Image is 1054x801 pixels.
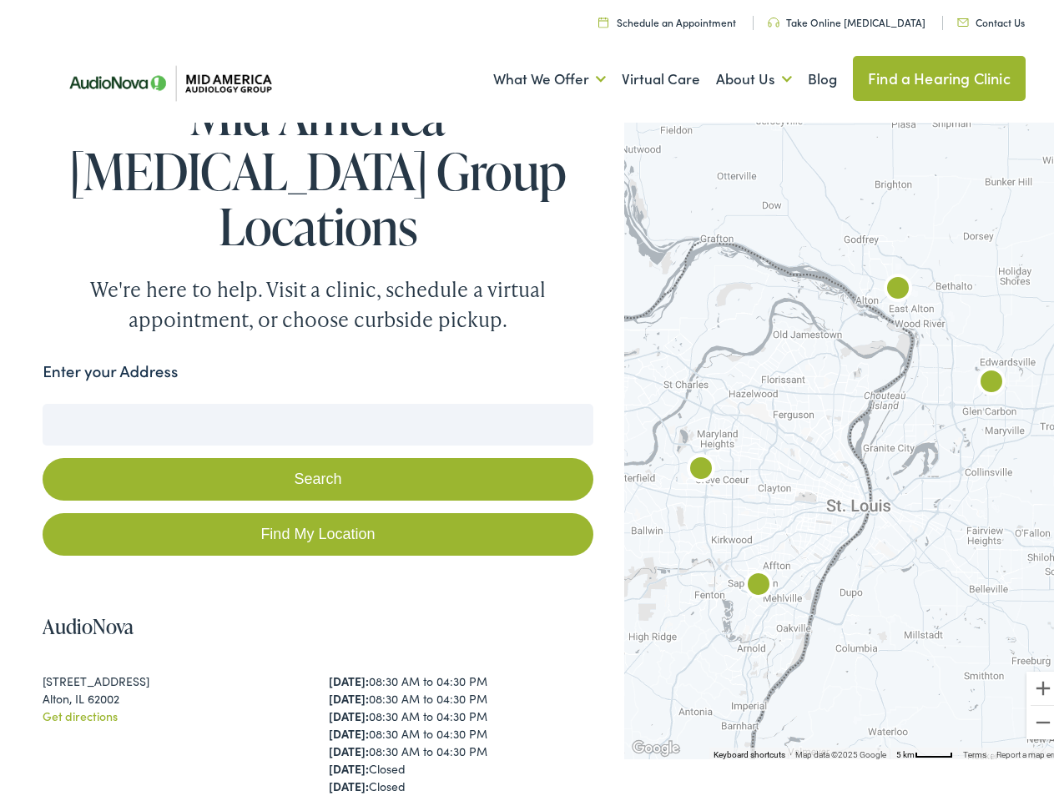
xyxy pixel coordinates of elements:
[808,43,837,105] a: Blog
[329,667,593,790] div: 08:30 AM to 04:30 PM 08:30 AM to 04:30 PM 08:30 AM to 04:30 PM 08:30 AM to 04:30 PM 08:30 AM to 0...
[51,270,585,330] div: We're here to help. Visit a clinic, schedule a virtual appointment, or choose curbside pickup.
[628,733,683,754] a: Open this area in Google Maps (opens a new window)
[43,83,593,249] h1: Mid America [MEDICAL_DATA] Group Locations
[716,43,792,105] a: About Us
[963,745,986,754] a: Terms (opens in new tab)
[43,355,178,379] label: Enter your Address
[598,10,736,24] a: Schedule an Appointment
[971,359,1011,399] div: AudioNova
[329,720,369,737] strong: [DATE]:
[43,685,307,703] div: Alton, IL 62002
[493,43,606,105] a: What We Offer
[957,10,1025,24] a: Contact Us
[43,453,593,496] button: Search
[43,607,134,635] a: AudioNova
[622,43,700,105] a: Virtual Care
[329,667,369,684] strong: [DATE]:
[598,12,608,23] img: utility icon
[957,13,969,22] img: utility icon
[43,703,118,719] a: Get directions
[853,51,1026,96] a: Find a Hearing Clinic
[329,738,369,754] strong: [DATE]:
[795,745,886,754] span: Map data ©2025 Google
[714,744,785,756] button: Keyboard shortcuts
[43,508,593,551] a: Find My Location
[891,743,958,754] button: Map Scale: 5 km per 42 pixels
[896,745,915,754] span: 5 km
[681,446,721,486] div: AudioNova
[329,703,369,719] strong: [DATE]:
[43,667,307,685] div: [STREET_ADDRESS]
[628,733,683,754] img: Google
[768,10,925,24] a: Take Online [MEDICAL_DATA]
[329,685,369,702] strong: [DATE]:
[329,755,369,772] strong: [DATE]:
[768,13,779,23] img: utility icon
[739,562,779,602] div: AudioNova
[878,265,918,305] div: AudioNova
[43,399,593,441] input: Enter your address or zip code
[329,773,369,789] strong: [DATE]:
